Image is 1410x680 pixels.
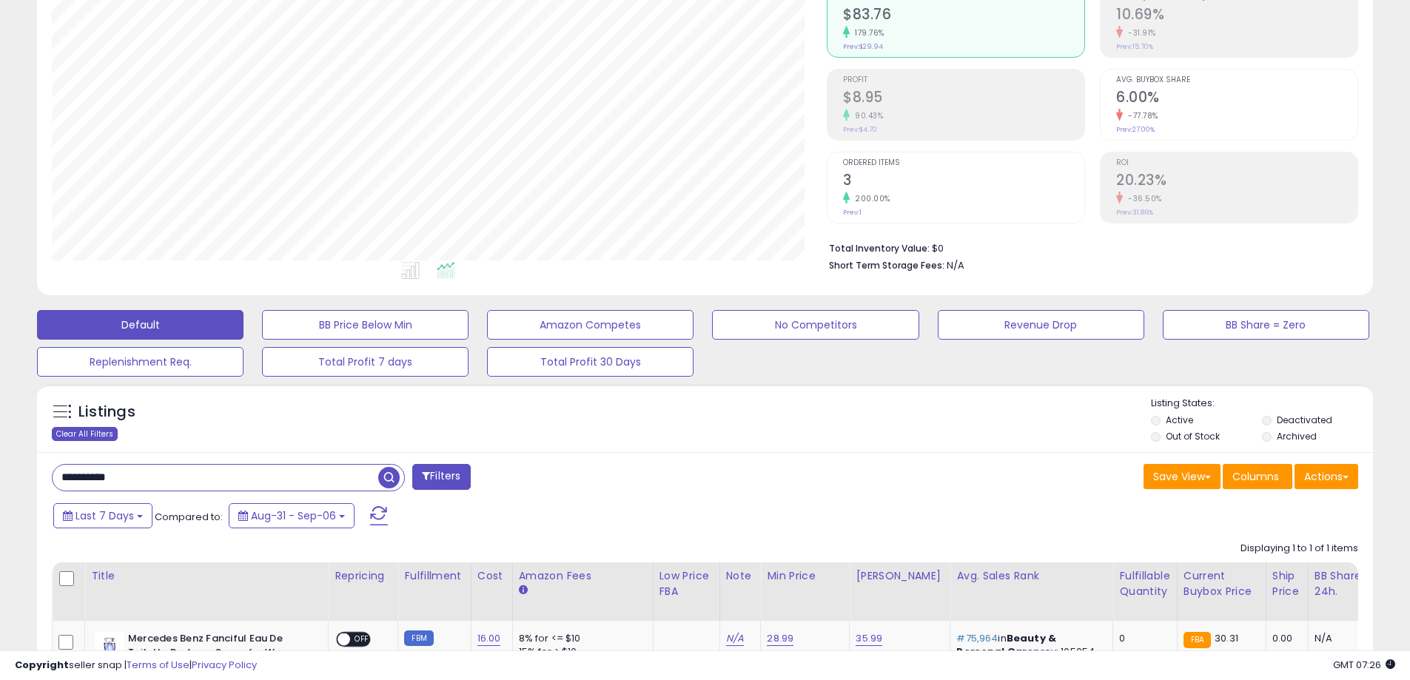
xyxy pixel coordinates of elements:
[1119,568,1170,599] div: Fulfillable Quantity
[1315,632,1363,645] div: N/A
[956,568,1107,584] div: Avg. Sales Rank
[829,238,1347,256] li: $0
[726,631,744,646] a: N/A
[767,568,843,584] div: Min Price
[487,310,694,340] button: Amazon Competes
[477,631,501,646] a: 16.00
[1333,658,1395,672] span: 2025-09-14 07:26 GMT
[856,631,882,646] a: 35.99
[15,659,257,673] div: seller snap | |
[1277,430,1317,442] label: Archived
[850,193,890,204] small: 200.00%
[1116,89,1357,109] h2: 6.00%
[155,510,223,524] span: Compared to:
[1215,631,1238,645] span: 30.31
[262,347,469,377] button: Total Profit 7 days
[91,568,322,584] div: Title
[1123,27,1156,38] small: -31.91%
[1116,6,1357,26] h2: 10.69%
[1166,414,1193,426] label: Active
[850,110,883,121] small: 90.43%
[1116,125,1155,134] small: Prev: 27.00%
[956,631,1056,659] span: Beauty & Personal Care
[1116,172,1357,192] h2: 20.23%
[712,310,919,340] button: No Competitors
[1166,430,1220,442] label: Out of Stock
[477,568,506,584] div: Cost
[37,347,244,377] button: Replenishment Req.
[850,27,884,38] small: 179.76%
[1277,414,1332,426] label: Deactivated
[1272,568,1302,599] div: Ship Price
[487,347,694,377] button: Total Profit 30 Days
[1116,42,1153,51] small: Prev: 15.70%
[767,631,793,646] a: 28.99
[1241,542,1358,556] div: Displaying 1 to 1 of 1 items
[956,632,1101,673] p: in prev: 105054 (-28%)
[829,242,930,255] b: Total Inventory Value:
[1119,632,1165,645] div: 0
[75,508,134,523] span: Last 7 Days
[938,310,1144,340] button: Revenue Drop
[192,658,257,672] a: Privacy Policy
[229,503,355,528] button: Aug-31 - Sep-06
[53,503,152,528] button: Last 7 Days
[1272,632,1297,645] div: 0.00
[37,310,244,340] button: Default
[1232,469,1279,484] span: Columns
[856,568,944,584] div: [PERSON_NAME]
[843,125,877,134] small: Prev: $4.70
[52,427,118,441] div: Clear All Filters
[1151,397,1373,411] p: Listing States:
[519,568,647,584] div: Amazon Fees
[127,658,189,672] a: Terms of Use
[412,464,470,490] button: Filters
[262,310,469,340] button: BB Price Below Min
[947,258,964,272] span: N/A
[829,259,944,272] b: Short Term Storage Fees:
[1123,193,1162,204] small: -36.50%
[1116,76,1357,84] span: Avg. Buybox Share
[404,630,433,646] small: FBM
[519,584,528,597] small: Amazon Fees.
[956,631,998,645] span: #75,964
[1315,568,1369,599] div: BB Share 24h.
[335,568,392,584] div: Repricing
[404,568,464,584] div: Fulfillment
[95,632,124,662] img: 31BiKuDZ6XL._SL40_.jpg
[726,568,755,584] div: Note
[78,402,135,423] h5: Listings
[519,632,642,645] div: 8% for <= $10
[843,208,862,217] small: Prev: 1
[1116,159,1357,167] span: ROI
[843,89,1084,109] h2: $8.95
[843,6,1084,26] h2: $83.76
[1144,464,1221,489] button: Save View
[1295,464,1358,489] button: Actions
[1184,568,1260,599] div: Current Buybox Price
[251,508,336,523] span: Aug-31 - Sep-06
[843,42,883,51] small: Prev: $29.94
[1116,208,1153,217] small: Prev: 31.86%
[843,76,1084,84] span: Profit
[659,568,714,599] div: Low Price FBA
[1184,632,1211,648] small: FBA
[843,172,1084,192] h2: 3
[843,159,1084,167] span: Ordered Items
[1163,310,1369,340] button: BB Share = Zero
[1223,464,1292,489] button: Columns
[1123,110,1158,121] small: -77.78%
[15,658,69,672] strong: Copyright
[350,633,374,646] span: OFF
